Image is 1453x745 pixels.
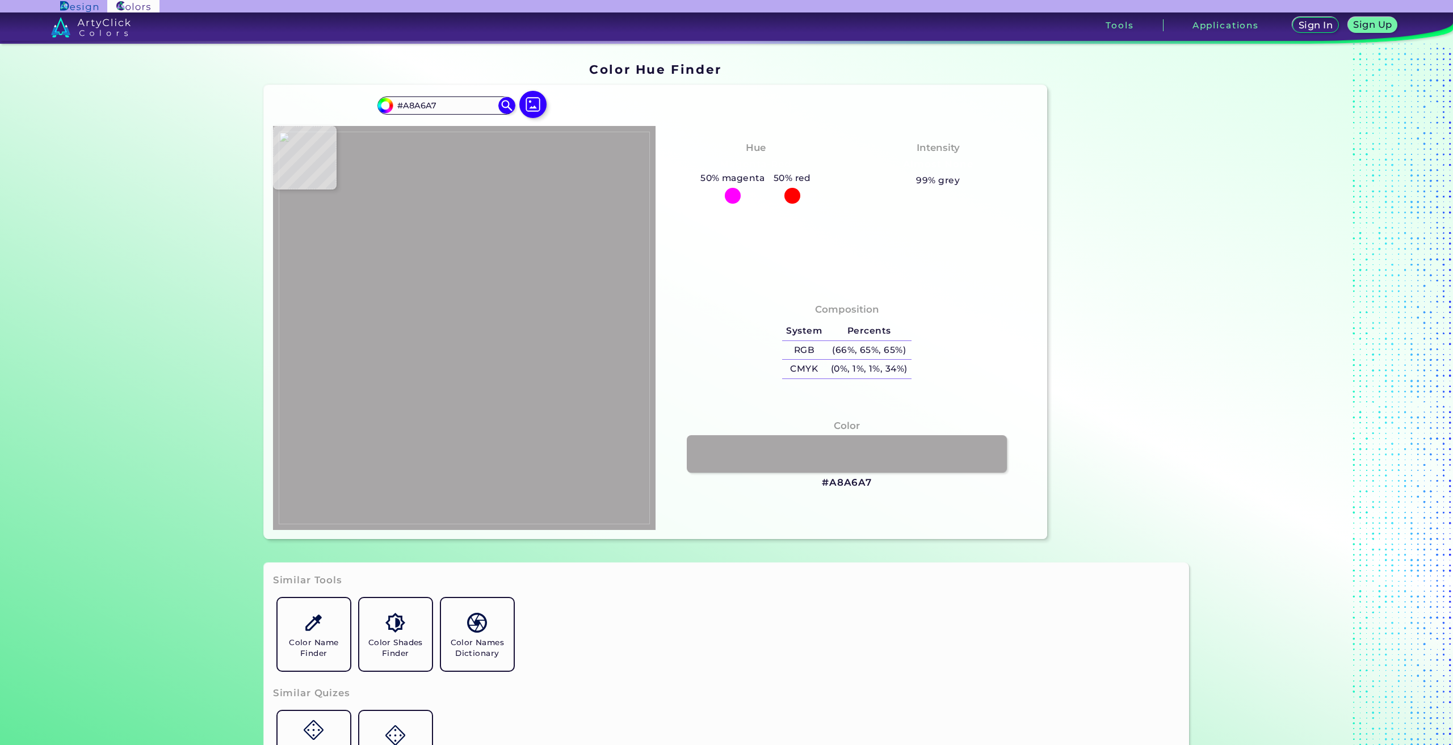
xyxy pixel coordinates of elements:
h5: Color Name Finder [282,637,346,659]
a: Color Shades Finder [355,594,436,675]
h5: Color Shades Finder [364,637,427,659]
h3: Similar Tools [273,574,342,587]
h4: Color [834,418,860,434]
h5: Sign In [1298,20,1334,30]
img: icon_game.svg [385,725,405,745]
h5: RGB [782,341,826,360]
h4: Hue [746,140,766,156]
h3: Tools [1106,21,1133,30]
h4: Intensity [917,140,960,156]
img: icon_color_name_finder.svg [304,613,324,633]
h3: Applications [1192,21,1259,30]
h3: Similar Quizes [273,687,350,700]
h5: Sign Up [1353,20,1393,30]
h5: CMYK [782,360,826,378]
a: Color Name Finder [273,594,355,675]
img: logo_artyclick_colors_white.svg [51,17,131,37]
h3: #A8A6A7 [822,476,872,490]
h5: System [782,322,826,340]
h5: (0%, 1%, 1%, 34%) [826,360,912,378]
h5: (66%, 65%, 65%) [826,341,912,360]
a: Sign Up [1347,17,1399,33]
h5: Color Names Dictionary [446,637,509,659]
img: icon_game.svg [304,720,324,740]
h3: Almost None [898,158,978,171]
h5: 50% red [769,171,816,186]
h1: Color Hue Finder [589,61,721,78]
img: 0f1e2038-947c-4f43-984a-ba19801152c9 [279,132,650,524]
img: icon_color_shades.svg [385,613,405,633]
img: icon_color_names_dictionary.svg [467,613,487,633]
img: ArtyClick Design logo [60,1,98,12]
input: type color.. [393,98,499,113]
a: Color Names Dictionary [436,594,518,675]
img: icon search [498,97,515,114]
h5: Percents [826,322,912,340]
a: Sign In [1292,17,1340,33]
h4: Composition [815,301,879,318]
img: icon picture [519,91,547,118]
h3: Magenta-Red [715,158,796,171]
h5: 50% magenta [696,171,769,186]
h5: 99% grey [916,173,960,188]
